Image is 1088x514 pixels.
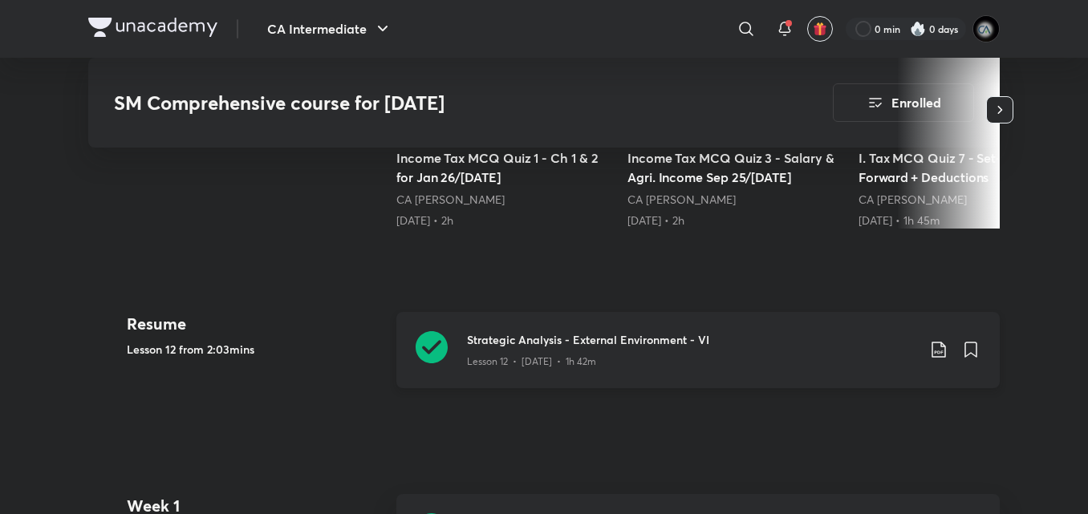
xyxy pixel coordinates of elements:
[396,148,615,187] h5: Income Tax MCQ Quiz 1 - Ch 1 & 2 for Jan 26/[DATE]
[859,212,1077,229] div: 30th Jun • 1h 45m
[859,148,1077,187] h5: I. Tax MCQ Quiz 7 - Set-off & Carry Forward + Deductions
[807,16,833,42] button: avatar
[859,192,967,207] a: CA [PERSON_NAME]
[627,148,846,187] h5: Income Tax MCQ Quiz 3 - Salary & Agri. Income Sep 25/[DATE]
[627,192,846,208] div: CA Kishan Kumar
[396,212,615,229] div: 6th Apr • 2h
[859,192,1077,208] div: CA Kishan Kumar
[910,21,926,37] img: streak
[258,13,402,45] button: CA Intermediate
[127,312,384,336] h4: Resume
[88,18,217,41] a: Company Logo
[467,331,916,348] h3: Strategic Analysis - External Environment - VI
[467,354,596,369] p: Lesson 12 • [DATE] • 1h 42m
[114,91,742,115] h3: SM Comprehensive course for [DATE]
[127,341,384,358] h5: Lesson 12 from 2:03mins
[627,192,736,207] a: CA [PERSON_NAME]
[627,212,846,229] div: 11th May • 2h
[813,22,827,36] img: avatar
[833,83,974,122] button: Enrolled
[88,18,217,37] img: Company Logo
[396,192,505,207] a: CA [PERSON_NAME]
[396,192,615,208] div: CA Kishan Kumar
[972,15,1000,42] img: poojita Agrawal
[396,312,1000,407] a: Strategic Analysis - External Environment - VILesson 12 • [DATE] • 1h 42m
